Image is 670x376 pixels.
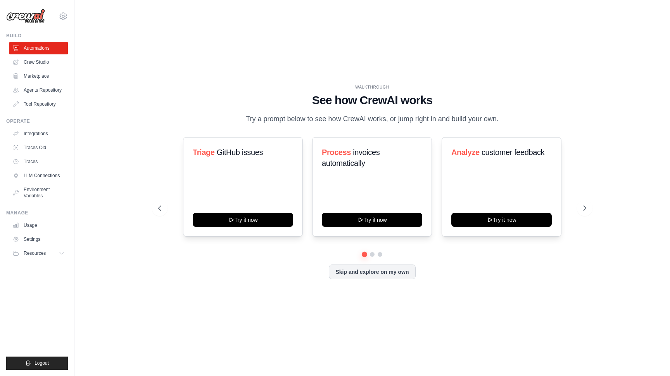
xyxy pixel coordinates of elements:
span: GitHub issues [217,148,263,157]
h1: See how CrewAI works [158,93,586,107]
p: Try a prompt below to see how CrewAI works, or jump right in and build your own. [242,113,502,125]
div: WALKTHROUGH [158,84,586,90]
a: Crew Studio [9,56,68,68]
span: Resources [24,250,46,256]
span: customer feedback [482,148,544,157]
a: Automations [9,42,68,54]
a: Marketplace [9,70,68,82]
span: Process [322,148,351,157]
a: Usage [9,219,68,232]
a: Integrations [9,127,68,140]
span: Logout [35,360,49,366]
button: Try it now [193,213,293,227]
span: Triage [193,148,215,157]
a: Settings [9,233,68,245]
a: Environment Variables [9,183,68,202]
span: Analyze [451,148,480,157]
div: Operate [6,118,68,124]
button: Try it now [451,213,552,227]
a: LLM Connections [9,169,68,182]
div: Build [6,33,68,39]
div: Manage [6,210,68,216]
img: Logo [6,9,45,24]
a: Agents Repository [9,84,68,96]
a: Traces [9,155,68,168]
button: Try it now [322,213,422,227]
button: Skip and explore on my own [329,265,415,279]
a: Tool Repository [9,98,68,110]
button: Logout [6,357,68,370]
a: Traces Old [9,141,68,154]
button: Resources [9,247,68,259]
